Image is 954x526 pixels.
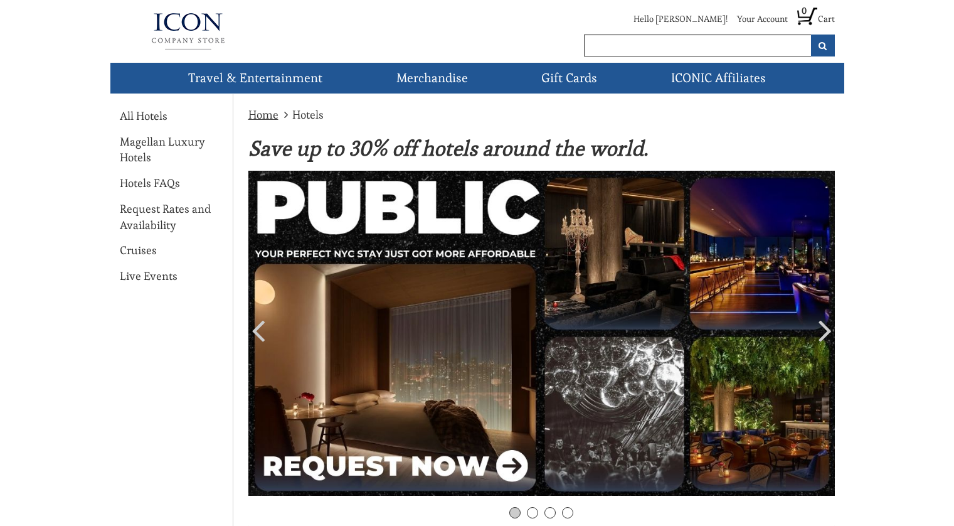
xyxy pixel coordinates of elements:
li: Hotels [281,107,324,124]
a: Magellan Luxury Hotels [120,134,223,166]
a: Merchandise [391,63,473,94]
div: Save up to 30% off hotels around the world. [242,136,835,161]
a: 1 [509,507,521,518]
a: Travel & Entertainment [183,63,327,94]
a: All Hotels [120,108,167,124]
a: 2 [527,507,538,518]
a: ICONIC Affiliates [666,63,771,94]
a: 0 Cart [797,13,835,24]
a: Hotels FAQs [120,175,180,191]
a: Cruises [120,242,157,259]
a: Your Account [737,13,788,24]
a: Gift Cards [536,63,602,94]
a: Live Events [120,268,178,284]
a: Request Rates and Availability [120,201,223,233]
img: Public NY 2025 [248,171,835,496]
a: 3 [544,507,556,518]
a: Home [248,107,278,122]
a: 4 [562,507,573,518]
li: Hello [PERSON_NAME]! [624,13,728,31]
